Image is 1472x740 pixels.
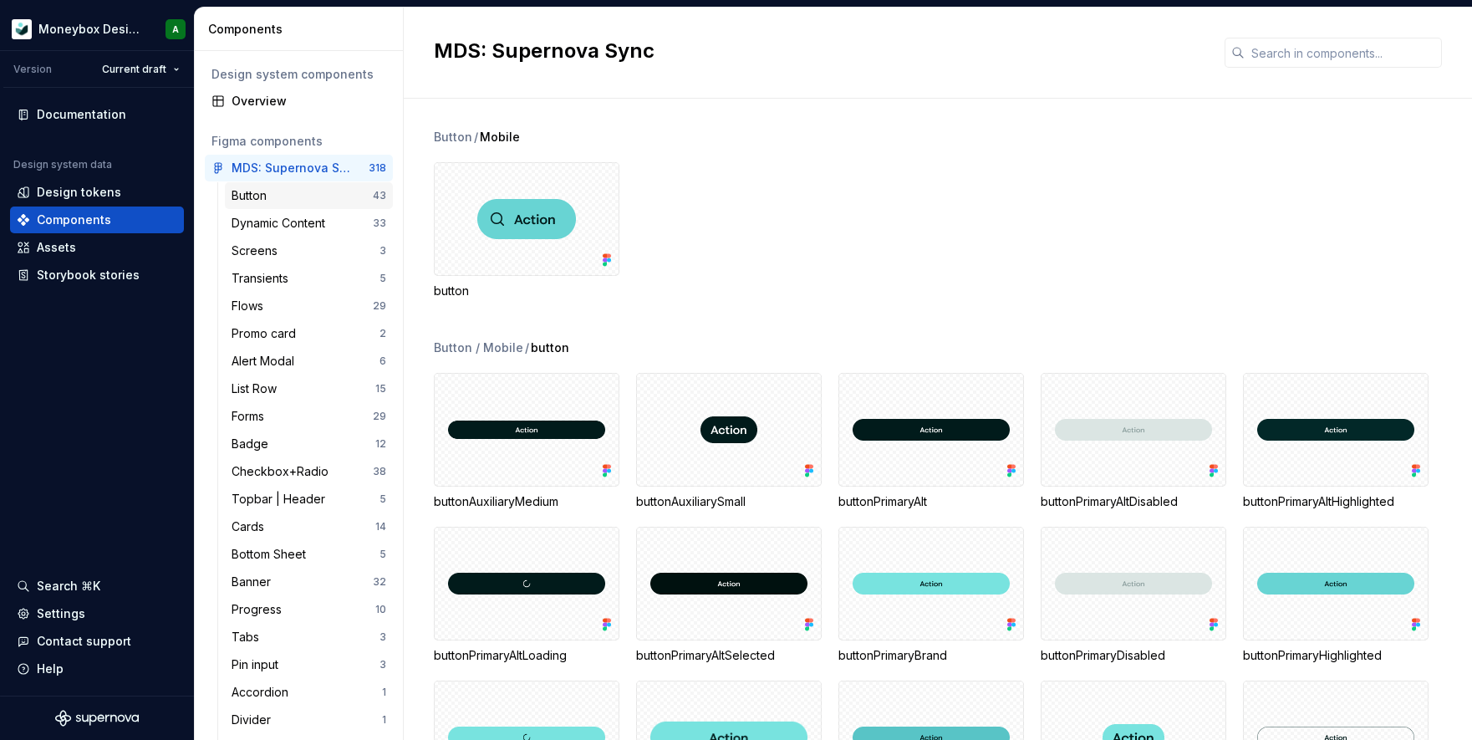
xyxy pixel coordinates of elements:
[225,348,393,375] a: Alert Modal6
[232,93,386,110] div: Overview
[379,244,386,258] div: 3
[531,339,569,356] span: button
[232,712,278,728] div: Divider
[225,375,393,402] a: List Row15
[232,518,271,535] div: Cards
[232,656,285,673] div: Pin input
[37,267,140,283] div: Storybook stories
[382,686,386,699] div: 1
[211,66,386,83] div: Design system components
[232,463,335,480] div: Checkbox+Radio
[102,63,166,76] span: Current draft
[232,574,278,590] div: Banner
[232,353,301,370] div: Alert Modal
[373,189,386,202] div: 43
[379,272,386,285] div: 5
[232,215,332,232] div: Dynamic Content
[211,133,386,150] div: Figma components
[12,19,32,39] img: 9de6ca4a-8ec4-4eed-b9a2-3d312393a40a.png
[474,129,478,145] span: /
[10,207,184,233] a: Components
[3,11,191,47] button: Moneybox Design SystemA
[1243,373,1429,510] div: buttonPrimaryAltHighlighted
[232,325,303,342] div: Promo card
[373,217,386,230] div: 33
[838,493,1024,510] div: buttonPrimaryAlt
[838,373,1024,510] div: buttonPrimaryAlt
[636,527,822,664] div: buttonPrimaryAltSelected
[379,355,386,368] div: 6
[225,679,393,706] a: Accordion1
[434,647,619,664] div: buttonPrimaryAltLoading
[434,339,523,356] div: Button / Mobile
[434,373,619,510] div: buttonAuxiliaryMedium
[373,575,386,589] div: 32
[434,162,619,299] div: button
[232,187,273,204] div: Button
[10,234,184,261] a: Assets
[232,160,356,176] div: MDS: Supernova Sync
[375,520,386,533] div: 14
[1041,493,1226,510] div: buttonPrimaryAltDisabled
[1243,647,1429,664] div: buttonPrimaryHighlighted
[10,600,184,627] a: Settings
[38,21,145,38] div: Moneybox Design System
[10,628,184,655] button: Contact support
[13,158,112,171] div: Design system data
[10,262,184,288] a: Storybook stories
[1245,38,1442,68] input: Search in components...
[225,320,393,347] a: Promo card2
[232,546,313,563] div: Bottom Sheet
[232,298,270,314] div: Flows
[232,242,284,259] div: Screens
[37,239,76,256] div: Assets
[225,707,393,733] a: Divider1
[37,661,64,677] div: Help
[37,578,100,595] div: Search ⌘K
[225,431,393,457] a: Badge12
[225,182,393,209] a: Button43
[37,184,121,201] div: Design tokens
[225,486,393,513] a: Topbar | Header5
[480,129,520,145] span: Mobile
[232,380,283,397] div: List Row
[379,548,386,561] div: 5
[434,493,619,510] div: buttonAuxiliaryMedium
[232,436,275,452] div: Badge
[225,651,393,678] a: Pin input3
[434,129,472,145] div: Button
[379,630,386,644] div: 3
[232,629,266,646] div: Tabs
[232,601,288,618] div: Progress
[379,658,386,671] div: 3
[373,299,386,313] div: 29
[232,491,332,508] div: Topbar | Header
[232,270,295,287] div: Transients
[205,88,393,115] a: Overview
[382,713,386,727] div: 1
[379,492,386,506] div: 5
[37,106,126,123] div: Documentation
[225,265,393,292] a: Transients5
[10,179,184,206] a: Design tokens
[55,710,139,727] svg: Supernova Logo
[373,410,386,423] div: 29
[375,603,386,616] div: 10
[10,573,184,600] button: Search ⌘K
[375,382,386,396] div: 15
[10,656,184,682] button: Help
[434,38,1205,64] h2: MDS: Supernova Sync
[636,493,822,510] div: buttonAuxiliarySmall
[225,458,393,485] a: Checkbox+Radio38
[37,605,85,622] div: Settings
[434,283,619,299] div: button
[225,596,393,623] a: Progress10
[369,161,386,175] div: 318
[434,527,619,664] div: buttonPrimaryAltLoading
[225,237,393,264] a: Screens3
[205,155,393,181] a: MDS: Supernova Sync318
[1243,493,1429,510] div: buttonPrimaryAltHighlighted
[225,513,393,540] a: Cards14
[1041,527,1226,664] div: buttonPrimaryDisabled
